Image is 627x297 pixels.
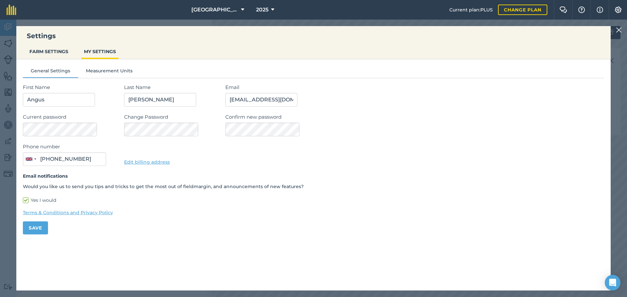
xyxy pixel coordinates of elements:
[614,7,622,13] img: A cog icon
[605,275,620,290] div: Open Intercom Messenger
[23,153,38,166] button: Selected country
[449,6,493,13] span: Current plan : PLUS
[124,83,219,91] label: Last Name
[578,7,586,13] img: A question mark icon
[23,197,604,204] label: Yes I would
[23,183,604,190] p: Would you like us to send you tips and tricks to get the most out of fieldmargin, and announcemen...
[225,83,604,91] label: Email
[498,5,547,15] a: Change plan
[124,113,219,121] label: Change Password
[23,83,118,91] label: First Name
[16,31,611,40] h3: Settings
[23,221,48,234] button: Save
[23,143,118,151] label: Phone number
[7,5,16,15] img: fieldmargin Logo
[616,26,622,34] img: svg+xml;base64,PHN2ZyB4bWxucz0iaHR0cDovL3d3dy53My5vcmcvMjAwMC9zdmciIHdpZHRoPSIyMiIgaGVpZ2h0PSIzMC...
[23,113,118,121] label: Current password
[81,45,119,58] button: MY SETTINGS
[23,172,604,180] h4: Email notifications
[597,6,603,14] img: svg+xml;base64,PHN2ZyB4bWxucz0iaHR0cDovL3d3dy53My5vcmcvMjAwMC9zdmciIHdpZHRoPSIxNyIgaGVpZ2h0PSIxNy...
[124,159,170,165] a: Edit billing address
[225,113,604,121] label: Confirm new password
[23,67,78,77] button: General Settings
[78,67,140,77] button: Measurement Units
[559,7,567,13] img: Two speech bubbles overlapping with the left bubble in the forefront
[27,45,71,58] button: FARM SETTINGS
[191,6,238,14] span: [GEOGRAPHIC_DATA]
[23,209,604,216] a: Terms & Conditions and Privacy Policy
[256,6,268,14] span: 2025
